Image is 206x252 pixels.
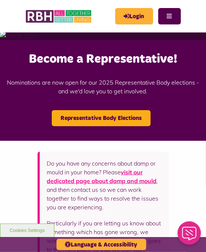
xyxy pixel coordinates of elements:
img: RBH [26,8,93,25]
button: Navigation [158,8,181,24]
p: Do you have any concerns about damp or mould in your home? Please , and then contact us so we can... [47,159,162,212]
p: Nominations are now open for our 2025 Representative Body elections - and we'd love you to get in... [4,67,202,106]
iframe: Netcall Web Assistant for live chat [173,219,206,252]
button: Language & Accessibility [57,239,146,250]
a: MyRBH [115,8,153,24]
h2: Become a Representative! [4,51,202,67]
a: Representative Body Elections [52,110,151,126]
